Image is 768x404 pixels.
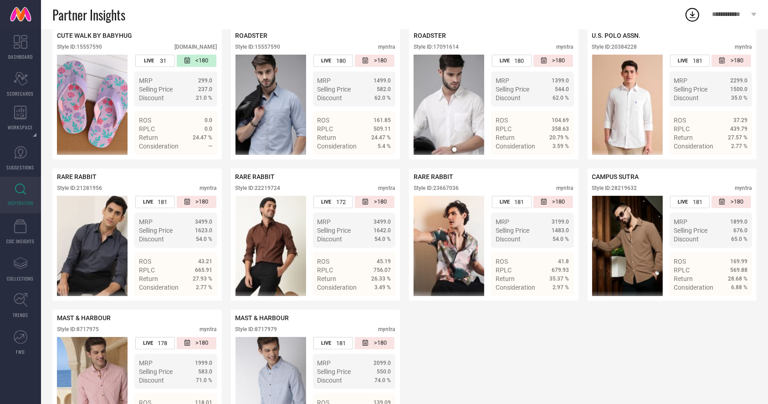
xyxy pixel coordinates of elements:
[553,236,569,242] span: 54.0 %
[177,337,216,349] div: Number of days since the style was first listed on the platform
[317,284,357,291] span: Consideration
[336,340,346,347] span: 181
[139,235,164,243] span: Discount
[550,276,569,282] span: 35.37 %
[592,185,637,191] div: Style ID: 28219632
[236,196,306,296] img: Style preview image
[670,196,710,208] div: Number of days the style has been live on the platform
[144,58,154,64] span: LIVE
[674,125,690,133] span: RPLC
[674,86,708,93] span: Selling Price
[321,58,331,64] span: LIVE
[139,275,158,282] span: Return
[236,196,306,296] div: Click to view image
[195,198,208,206] span: >180
[317,368,351,375] span: Selling Price
[57,185,102,191] div: Style ID: 21281956
[553,95,569,101] span: 62.0 %
[549,159,569,166] span: Details
[492,55,532,67] div: Number of days the style has been live on the platform
[317,77,331,84] span: MRP
[195,57,208,65] span: <180
[414,185,459,191] div: Style ID: 23667036
[378,143,391,149] span: 5.4 %
[317,218,331,225] span: MRP
[592,44,637,50] div: Style ID: 20384228
[674,143,714,150] span: Consideration
[555,86,569,92] span: 544.0
[139,258,151,265] span: ROS
[195,267,213,273] span: 665.91
[414,55,484,155] img: Style preview image
[549,300,569,307] span: Details
[377,86,391,92] span: 582.0
[199,86,213,92] span: 237.0
[374,284,391,291] span: 3.49 %
[374,267,391,273] span: 756.07
[317,266,333,274] span: RPLC
[317,235,343,243] span: Discount
[192,300,213,307] span: Details
[500,199,510,205] span: LIVE
[414,44,459,50] div: Style ID: 17091614
[355,337,394,349] div: Number of days since the style was first listed on the platform
[592,55,663,155] img: Style preview image
[200,185,217,191] div: myntra
[377,258,391,265] span: 45.19
[496,94,521,102] span: Discount
[361,300,391,307] a: Details
[500,58,510,64] span: LIVE
[143,199,153,205] span: LIVE
[374,117,391,123] span: 161.85
[195,227,213,234] span: 1623.0
[553,143,569,149] span: 3.59 %
[57,32,132,39] span: CUTE WALK BY BABYHUG
[731,198,743,206] span: >180
[199,258,213,265] span: 43.21
[177,55,216,67] div: Number of days since the style was first listed on the platform
[496,275,515,282] span: Return
[374,198,387,206] span: >180
[374,377,391,384] span: 74.0 %
[496,235,521,243] span: Discount
[496,227,529,234] span: Selling Price
[200,326,217,332] div: myntra
[558,258,569,265] span: 41.8
[57,196,128,296] img: Style preview image
[674,275,693,282] span: Return
[196,284,213,291] span: 2.77 %
[361,159,391,166] a: Details
[57,44,102,50] div: Style ID: 15557590
[317,94,343,102] span: Discount
[414,196,484,296] div: Click to view image
[13,312,28,318] span: TRENDS
[236,314,289,322] span: MAST & HARBOUR
[8,53,33,60] span: DASHBOARD
[552,219,569,225] span: 3199.0
[139,134,158,141] span: Return
[730,77,748,84] span: 2299.0
[378,326,395,332] div: myntra
[205,117,213,123] span: 0.0
[135,55,175,67] div: Number of days the style has been live on the platform
[371,134,391,141] span: 24.47 %
[414,173,453,180] span: RARE RABBIT
[193,134,213,141] span: 24.47 %
[592,55,663,155] div: Click to view image
[674,134,693,141] span: Return
[552,117,569,123] span: 104.69
[414,196,484,296] img: Style preview image
[374,77,391,84] span: 1499.0
[678,58,688,64] span: LIVE
[540,300,569,307] a: Details
[8,199,33,206] span: INSPIRATION
[336,199,346,205] span: 172
[414,32,446,39] span: ROADSTER
[552,227,569,234] span: 1483.0
[236,32,268,39] span: ROADSTER
[317,359,331,367] span: MRP
[209,143,213,149] span: —
[730,258,748,265] span: 169.99
[731,236,748,242] span: 65.0 %
[374,126,391,132] span: 509.11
